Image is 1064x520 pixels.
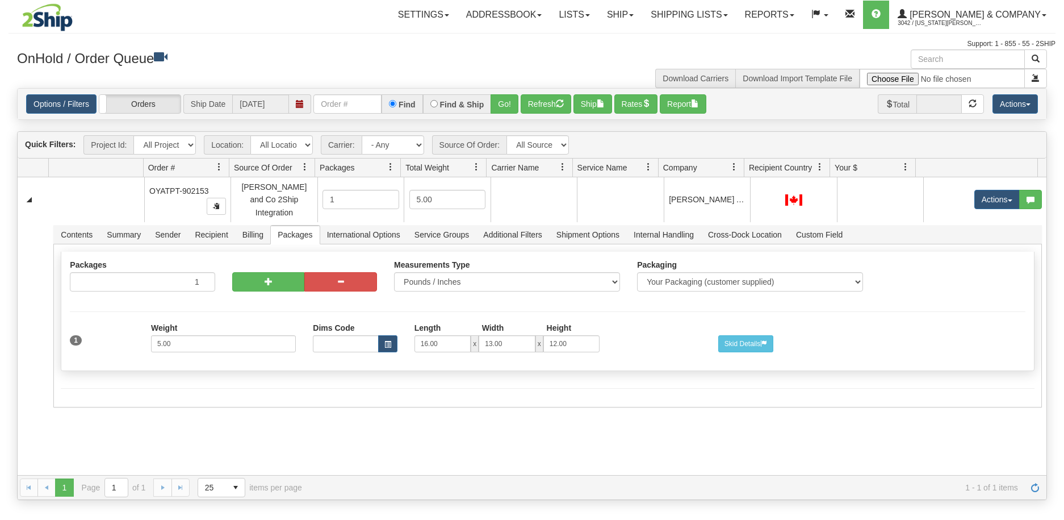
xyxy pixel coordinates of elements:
span: Sender [148,226,187,244]
span: x [535,335,543,352]
span: Billing [236,226,270,244]
span: Total Weight [405,162,449,173]
a: Lists [550,1,598,29]
a: [PERSON_NAME] & Company 3042 / [US_STATE][PERSON_NAME] [889,1,1055,29]
div: [PERSON_NAME] and Co 2Ship Integration [236,181,313,219]
input: Import [860,69,1025,88]
a: Download Carriers [663,74,728,83]
span: Additional Filters [476,226,549,244]
span: Packages [320,162,354,173]
label: Packaging [637,260,677,269]
span: Packages [271,226,319,244]
span: Source Of Order [234,162,292,173]
a: Shipping lists [642,1,736,29]
span: 3042 / [US_STATE][PERSON_NAME] [898,18,983,29]
label: Dims Code [313,323,354,332]
span: OYATPT-902153 [149,186,209,195]
label: Orders [99,95,181,113]
span: select [227,479,245,497]
span: Custom Field [789,226,849,244]
a: Settings [389,1,458,29]
span: Project Id: [83,135,133,155]
span: Contents [54,226,99,244]
a: Recipient Country filter column settings [810,157,830,177]
input: Page 1 [105,479,128,497]
span: Source Of Order: [432,135,507,155]
label: Width [482,323,504,332]
span: Recipient [188,226,234,244]
img: logo3042.jpg [9,3,86,32]
button: Copy to clipboard [207,198,226,215]
span: Ship Date [183,94,232,114]
button: Refresh [521,94,571,114]
button: Skid Details [718,335,773,352]
span: Your $ [835,162,857,173]
a: Collapse [22,193,36,207]
a: Refresh [1026,479,1044,497]
input: Order # [313,94,382,114]
img: CA [785,194,802,206]
a: Options / Filters [26,94,97,114]
a: Service Name filter column settings [639,157,658,177]
label: Quick Filters: [25,139,76,150]
span: Cross-Dock Location [701,226,789,244]
span: Shipment Options [550,226,626,244]
a: Total Weight filter column settings [467,157,486,177]
span: Page sizes drop down [198,478,245,497]
h3: OnHold / Order Queue [17,49,523,66]
span: Page 1 [55,479,73,497]
button: Actions [992,94,1038,114]
a: Source Of Order filter column settings [295,157,315,177]
span: Page of 1 [82,478,146,497]
label: Find [399,101,416,109]
a: Company filter column settings [724,157,744,177]
span: 1 - 1 of 1 items [318,483,1018,492]
label: Length [414,323,441,332]
button: Go! [491,94,518,114]
span: 25 [205,482,220,493]
label: Weight [151,323,177,332]
span: Location: [204,135,250,155]
span: Order # [148,162,175,173]
input: Search [911,49,1025,69]
button: Rates [614,94,658,114]
a: Download Import Template File [743,74,852,83]
a: Ship [598,1,642,29]
span: Carrier Name [491,162,539,173]
a: Reports [736,1,803,29]
button: Search [1024,49,1047,69]
button: Report [660,94,706,114]
label: Find & Ship [440,101,484,109]
label: Packages [70,260,107,269]
td: [PERSON_NAME] AND COMPANY - [GEOGRAPHIC_DATA] [664,177,751,222]
a: Addressbook [458,1,551,29]
span: Company [663,162,697,173]
span: Recipient Country [749,162,812,173]
span: x [471,335,479,352]
span: items per page [198,478,302,497]
span: Total [878,94,917,114]
label: Height [547,323,572,332]
span: Summary [100,226,148,244]
a: Your $ filter column settings [896,157,915,177]
a: Carrier Name filter column settings [553,157,572,177]
a: Order # filter column settings [210,157,229,177]
label: Measurements Type [394,260,470,269]
span: Internal Handling [627,226,701,244]
span: International Options [320,226,407,244]
span: 1 [70,335,82,346]
a: Packages filter column settings [381,157,400,177]
span: Carrier: [321,135,362,155]
span: Service Name [577,162,627,173]
button: Actions [974,190,1020,209]
div: grid toolbar [18,132,1046,159]
button: Ship [573,94,612,114]
span: Service Groups [408,226,476,244]
span: [PERSON_NAME] & Company [907,10,1041,19]
div: Support: 1 - 855 - 55 - 2SHIP [9,39,1055,49]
